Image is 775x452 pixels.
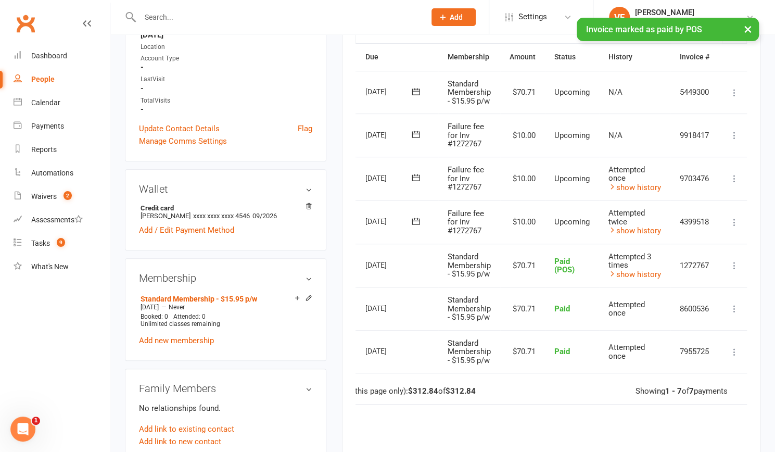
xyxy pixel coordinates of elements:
a: show history [608,183,661,192]
div: Account Type [141,54,312,64]
strong: - [141,62,312,72]
input: Search... [137,10,418,24]
a: Calendar [14,91,110,115]
div: VF [609,7,630,28]
span: Standard Membership - $15.95 p/w [448,295,491,322]
a: What's New [14,255,110,279]
span: Failure fee for Inv #1272767 [448,165,484,192]
div: [DATE] [365,343,413,359]
div: Tasks [31,239,50,247]
div: Dashboard [31,52,67,60]
span: [DATE] [141,304,159,311]
button: Add [431,8,476,26]
a: Automations [14,161,110,185]
span: Failure fee for Inv #1272767 [448,209,484,235]
td: 9703476 [670,157,719,200]
a: Clubworx [12,10,39,36]
span: N/A [608,87,622,97]
span: xxxx xxxx xxxx 4546 [193,212,250,220]
th: Due [356,44,438,70]
span: Attempted 3 times [608,252,651,270]
span: Upcoming [554,174,590,183]
td: $70.71 [500,287,545,330]
td: $10.00 [500,200,545,244]
strong: - [141,105,312,114]
th: Amount [500,44,545,70]
div: [PERSON_NAME] [635,8,746,17]
td: 8600536 [670,287,719,330]
a: Add / Edit Payment Method [139,224,234,236]
div: What's New [31,262,69,271]
a: show history [608,270,661,279]
span: Add [450,13,463,21]
a: Tasks 9 [14,232,110,255]
h3: Membership [139,272,312,284]
a: Flag [298,122,312,135]
span: Never [169,304,185,311]
td: $70.71 [500,330,545,373]
div: [DATE] [365,127,413,143]
div: Fit Express - [GEOGRAPHIC_DATA] [635,17,746,27]
div: Waivers [31,192,57,200]
td: 1272767 [670,244,719,287]
strong: 7 [689,386,694,396]
p: No relationships found. [139,402,312,415]
div: Showing of payments [636,387,728,396]
th: Membership [438,44,500,70]
span: Booked: 0 [141,313,168,320]
th: History [599,44,670,70]
th: Status [545,44,599,70]
span: 1 [32,417,40,425]
div: [DATE] [365,83,413,99]
span: Paid [554,347,570,356]
td: 5449300 [670,71,719,114]
a: Dashboard [14,44,110,68]
span: Paid [554,304,570,313]
a: Standard Membership - $15.95 p/w [141,295,257,303]
div: Automations [31,169,73,177]
td: $10.00 [500,157,545,200]
span: 09/2026 [252,212,277,220]
a: Waivers 2 [14,185,110,208]
td: 4399518 [670,200,719,244]
div: People [31,75,55,83]
div: Payments [31,122,64,130]
li: [PERSON_NAME] [139,203,312,221]
td: $70.71 [500,71,545,114]
div: Location [141,42,312,52]
a: Add link to new contact [139,435,221,448]
span: 9 [57,238,65,247]
iframe: Intercom live chat [10,417,35,442]
button: × [739,18,757,40]
div: [DATE] [365,170,413,186]
span: Standard Membership - $15.95 p/w [448,338,491,365]
span: Upcoming [554,131,590,140]
div: [DATE] [365,257,413,273]
strong: $312.84 [408,386,438,396]
div: Total (this page only): of [333,387,476,396]
h3: Wallet [139,183,312,195]
span: Upcoming [554,87,590,97]
h3: Family Members [139,383,312,394]
span: Standard Membership - $15.95 p/w [448,252,491,279]
div: Calendar [31,98,60,107]
span: Settings [518,5,547,29]
strong: 1 - 7 [665,386,682,396]
a: show history [608,226,661,235]
td: $10.00 [500,114,545,157]
a: Add link to existing contact [139,423,234,435]
span: 2 [63,191,72,200]
td: $70.71 [500,244,545,287]
td: 7955725 [670,330,719,373]
span: Attempted twice [608,208,645,227]
th: Invoice # [670,44,719,70]
a: Manage Comms Settings [139,135,227,147]
div: [DATE] [365,300,413,316]
a: Assessments [14,208,110,232]
a: Add new membership [139,336,214,345]
span: Standard Membership - $15.95 p/w [448,79,491,106]
div: TotalVisits [141,96,312,106]
span: Failure fee for Inv #1272767 [448,122,484,148]
div: Reports [31,145,57,154]
strong: $312.84 [446,386,476,396]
